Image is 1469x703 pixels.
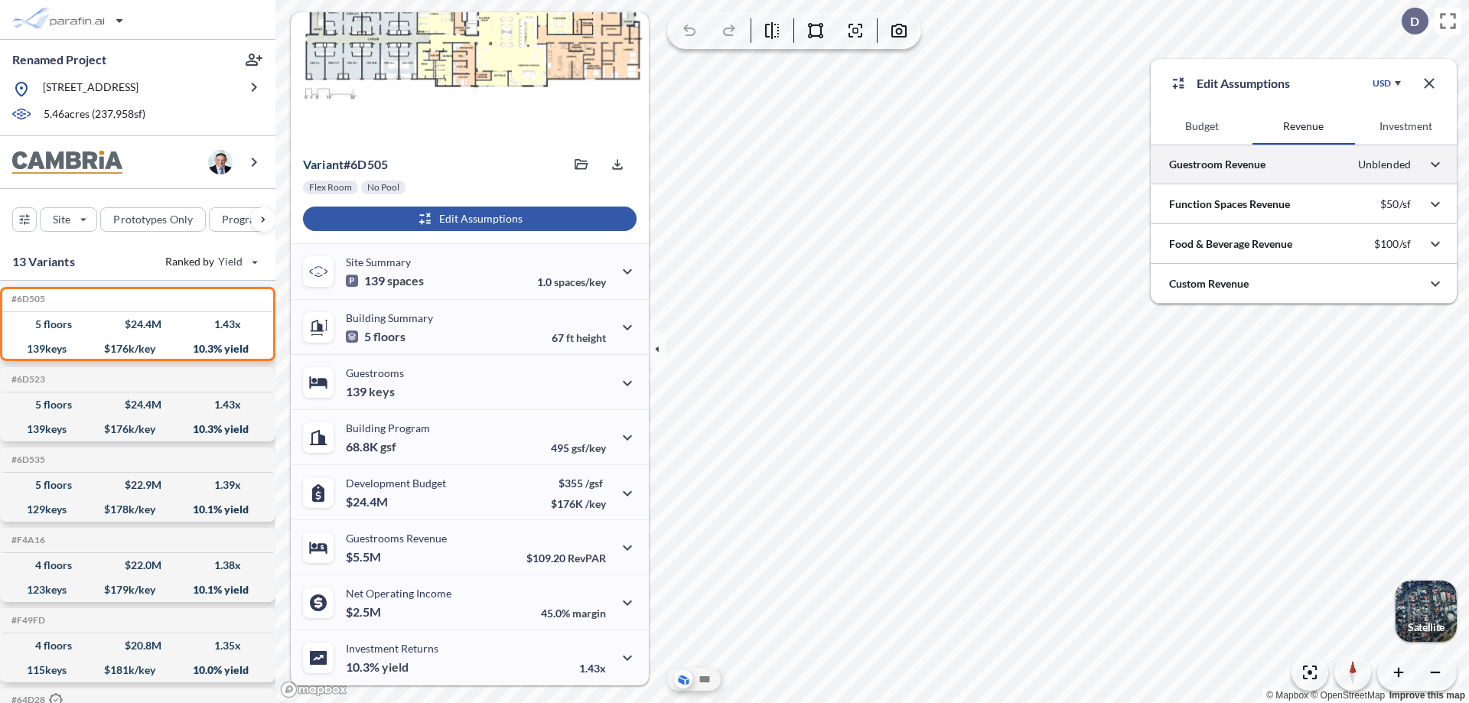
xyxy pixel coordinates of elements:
button: Investment [1355,108,1457,145]
p: D [1410,15,1419,28]
p: 139 [346,384,395,399]
p: $50/sf [1380,197,1411,211]
p: # 6d505 [303,157,388,172]
h5: Click to copy the code [8,374,45,385]
a: Mapbox [1266,690,1308,701]
span: ft [566,331,574,344]
p: 67 [552,331,606,344]
p: $5.5M [346,549,383,565]
p: $355 [551,477,606,490]
p: Site [53,212,70,227]
p: 10.3% [346,659,409,675]
span: spaces [387,273,424,288]
span: RevPAR [568,552,606,565]
button: Aerial View [674,670,692,688]
p: $2.5M [346,604,383,620]
span: gsf [380,439,396,454]
p: 1.0 [537,275,606,288]
p: 13 Variants [12,252,75,271]
p: Function Spaces Revenue [1169,197,1290,212]
p: Prototypes Only [113,212,193,227]
img: Switcher Image [1396,581,1457,642]
p: Guestrooms [346,366,404,379]
span: Variant [303,157,344,171]
p: Satellite [1408,621,1445,633]
span: yield [382,659,409,675]
h5: Click to copy the code [8,615,45,626]
p: 139 [346,273,424,288]
img: user logo [208,150,233,174]
p: No Pool [367,181,399,194]
p: Site Summary [346,255,411,269]
h5: Click to copy the code [8,454,45,465]
p: Investment Returns [346,642,438,655]
span: keys [369,384,395,399]
p: $109.20 [526,552,606,565]
img: BrandImage [12,151,122,174]
p: Development Budget [346,477,446,490]
p: $100/sf [1374,237,1411,251]
p: Building Summary [346,311,433,324]
button: Budget [1151,108,1252,145]
p: Net Operating Income [346,587,451,600]
p: 5 [346,329,406,344]
p: $176K [551,497,606,510]
div: USD [1373,77,1391,90]
button: Revenue [1252,108,1354,145]
p: [STREET_ADDRESS] [43,80,138,99]
span: floors [373,329,406,344]
p: Food & Beverage Revenue [1169,236,1292,252]
a: OpenStreetMap [1311,690,1385,701]
button: Switcher ImageSatellite [1396,581,1457,642]
span: /gsf [585,477,603,490]
a: Improve this map [1389,690,1465,701]
span: height [576,331,606,344]
p: 68.8K [346,439,396,454]
span: /key [585,497,606,510]
p: Flex Room [309,181,352,194]
p: 495 [551,441,606,454]
button: Site [40,207,97,232]
a: Mapbox homepage [280,681,347,698]
p: Renamed Project [12,51,106,68]
p: Building Program [346,421,430,434]
p: Guestrooms Revenue [346,532,447,545]
p: Program [222,212,265,227]
p: Custom Revenue [1169,276,1249,291]
h5: Click to copy the code [8,535,45,545]
p: 1.43x [579,662,606,675]
span: gsf/key [572,441,606,454]
p: Edit Assumptions [1197,74,1290,93]
span: Yield [218,254,243,269]
button: Program [209,207,292,232]
span: margin [572,607,606,620]
span: spaces/key [554,275,606,288]
p: 45.0% [541,607,606,620]
h5: Click to copy the code [8,294,45,304]
button: Edit Assumptions [303,207,637,231]
p: 5.46 acres ( 237,958 sf) [44,106,145,123]
p: $24.4M [346,494,390,509]
button: Ranked by Yield [153,249,268,274]
button: Prototypes Only [100,207,206,232]
button: Site Plan [695,670,714,688]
